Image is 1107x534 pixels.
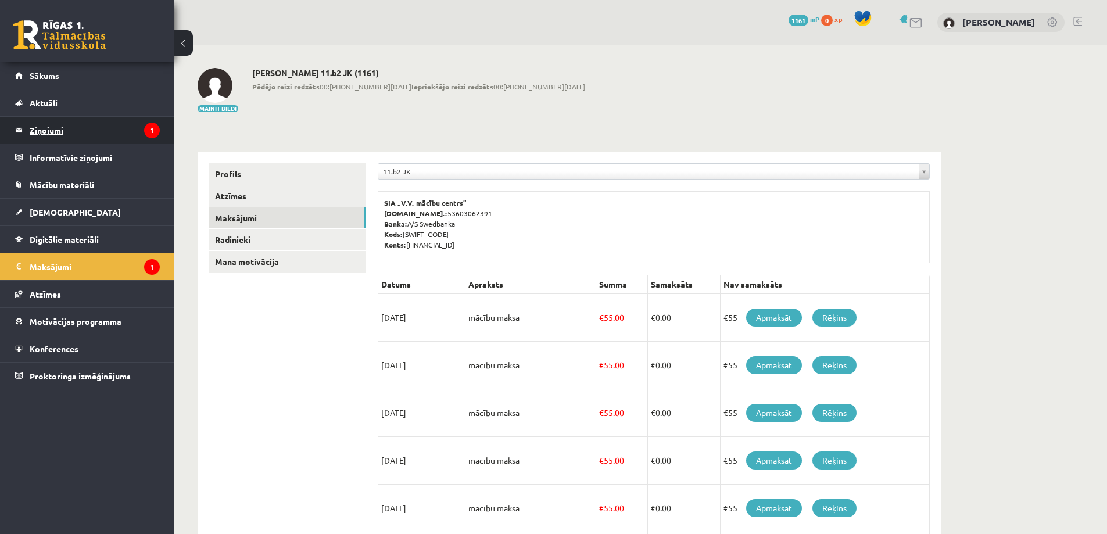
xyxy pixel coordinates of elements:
a: Apmaksāt [746,499,802,517]
td: [DATE] [378,437,465,485]
span: € [599,312,604,322]
td: €55 [720,342,929,389]
a: Informatīvie ziņojumi [15,144,160,171]
a: Maksājumi [209,207,366,229]
a: Rēķins [812,356,857,374]
td: 55.00 [596,342,648,389]
a: Rēķins [812,499,857,517]
a: Konferences [15,335,160,362]
img: Marta Laķe [943,17,955,29]
td: 55.00 [596,485,648,532]
a: Ziņojumi1 [15,117,160,144]
span: Aktuāli [30,98,58,108]
a: Profils [209,163,366,185]
td: [DATE] [378,485,465,532]
a: 1161 mP [789,15,819,24]
td: mācību maksa [465,437,596,485]
span: € [651,407,655,418]
span: mP [810,15,819,24]
a: Sākums [15,62,160,89]
td: [DATE] [378,342,465,389]
span: 0 [821,15,833,26]
a: Atzīmes [209,185,366,207]
a: Rēķins [812,309,857,327]
td: €55 [720,294,929,342]
span: € [599,360,604,370]
td: €55 [720,485,929,532]
th: Apraksts [465,275,596,294]
a: Rēķins [812,451,857,470]
td: 0.00 [647,437,720,485]
th: Nav samaksāts [720,275,929,294]
span: Mācību materiāli [30,180,94,190]
b: Pēdējo reizi redzēts [252,82,320,91]
td: mācību maksa [465,389,596,437]
th: Datums [378,275,465,294]
p: 53603062391 A/S Swedbanka [SWIFT_CODE] [FINANCIAL_ID] [384,198,923,250]
span: € [651,312,655,322]
td: [DATE] [378,389,465,437]
a: Atzīmes [15,281,160,307]
a: Aktuāli [15,89,160,116]
span: € [599,503,604,513]
a: [PERSON_NAME] [962,16,1035,28]
span: Digitālie materiāli [30,234,99,245]
a: Motivācijas programma [15,308,160,335]
td: €55 [720,437,929,485]
img: Marta Laķe [198,68,232,103]
td: mācību maksa [465,342,596,389]
span: Sākums [30,70,59,81]
td: 55.00 [596,437,648,485]
b: Iepriekšējo reizi redzēts [411,82,493,91]
td: mācību maksa [465,485,596,532]
td: 0.00 [647,342,720,389]
a: Digitālie materiāli [15,226,160,253]
span: € [599,407,604,418]
a: [DEMOGRAPHIC_DATA] [15,199,160,225]
a: Rēķins [812,404,857,422]
a: 11.b2 JK [378,164,929,179]
span: 11.b2 JK [383,164,914,179]
a: Apmaksāt [746,356,802,374]
a: Apmaksāt [746,451,802,470]
h2: [PERSON_NAME] 11.b2 JK (1161) [252,68,585,78]
a: Apmaksāt [746,404,802,422]
button: Mainīt bildi [198,105,238,112]
a: Maksājumi1 [15,253,160,280]
th: Samaksāts [647,275,720,294]
i: 1 [144,259,160,275]
legend: Informatīvie ziņojumi [30,144,160,171]
span: € [651,360,655,370]
td: 0.00 [647,485,720,532]
span: Atzīmes [30,289,61,299]
span: Proktoringa izmēģinājums [30,371,131,381]
td: €55 [720,389,929,437]
b: [DOMAIN_NAME].: [384,209,447,218]
a: 0 xp [821,15,848,24]
a: Mācību materiāli [15,171,160,198]
td: 55.00 [596,294,648,342]
a: Mana motivācija [209,251,366,273]
span: € [599,455,604,465]
legend: Maksājumi [30,253,160,280]
a: Proktoringa izmēģinājums [15,363,160,389]
span: xp [834,15,842,24]
b: Konts: [384,240,406,249]
span: 00:[PHONE_NUMBER][DATE] 00:[PHONE_NUMBER][DATE] [252,81,585,92]
span: € [651,503,655,513]
td: 0.00 [647,294,720,342]
b: SIA „V.V. mācību centrs” [384,198,467,207]
td: 55.00 [596,389,648,437]
span: Motivācijas programma [30,316,121,327]
span: € [651,455,655,465]
td: 0.00 [647,389,720,437]
td: [DATE] [378,294,465,342]
th: Summa [596,275,648,294]
b: Banka: [384,219,407,228]
span: [DEMOGRAPHIC_DATA] [30,207,121,217]
a: Apmaksāt [746,309,802,327]
td: mācību maksa [465,294,596,342]
a: Radinieki [209,229,366,250]
span: Konferences [30,343,78,354]
span: 1161 [789,15,808,26]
